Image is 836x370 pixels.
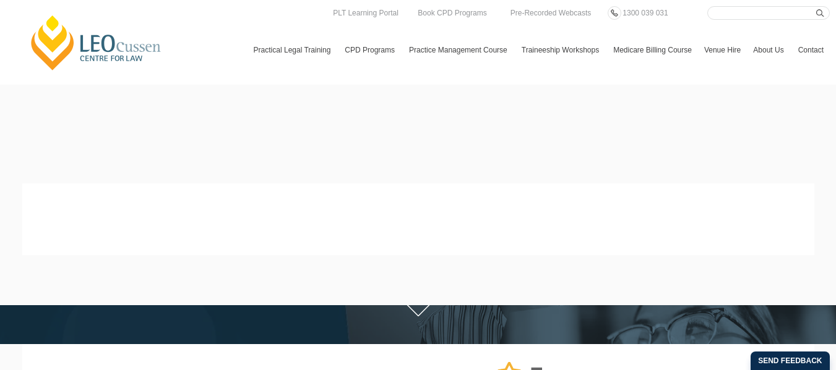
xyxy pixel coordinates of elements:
p: Experience what it’s like to be a lawyer. [70,234,558,248]
a: Traineeship Workshops [515,32,607,68]
span: 1300 039 031 [623,9,668,17]
iframe: LiveChat chat widget [753,287,805,339]
a: CPD Programs [338,32,403,68]
a: Medicare Billing Course [607,32,698,68]
h1: Virtual Internships [70,200,558,227]
a: PLT Learning Portal [330,6,402,20]
a: Contact [792,32,830,68]
a: Practice Management Course [403,32,515,68]
a: Venue Hire [698,32,747,68]
a: Book CPD Programs [415,6,489,20]
a: [PERSON_NAME] Centre for Law [28,14,165,72]
a: Practical Legal Training [248,32,339,68]
a: About Us [747,32,791,68]
a: Pre-Recorded Webcasts [507,6,595,20]
a: 1300 039 031 [619,6,671,20]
